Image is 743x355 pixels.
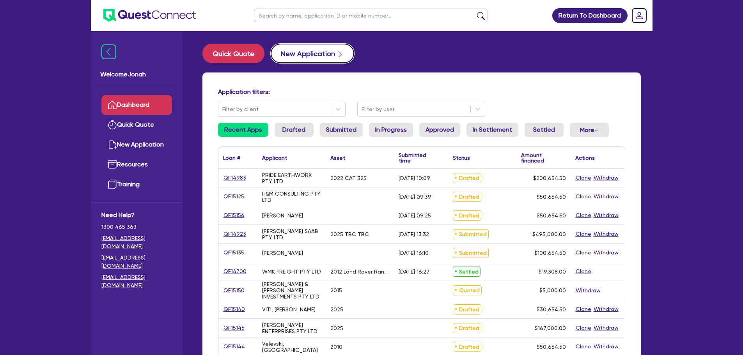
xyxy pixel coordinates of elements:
div: [PERSON_NAME] SAAB PTY LTD [262,228,321,240]
div: Amount financed [521,152,566,163]
div: WMK FREIGHT PTY LTD [262,268,321,275]
div: Velevski, [GEOGRAPHIC_DATA] [262,341,321,353]
span: Submitted [453,248,489,258]
a: Quick Quote [202,44,271,63]
a: Dashboard [101,95,172,115]
a: QF15144 [223,342,245,351]
span: Need Help? [101,210,172,220]
button: Clone [575,323,592,332]
span: $50,654.50 [537,194,566,200]
a: [EMAIL_ADDRESS][DOMAIN_NAME] [101,234,172,251]
span: Drafted [453,304,481,314]
span: Settled [453,267,481,277]
div: 2025 TBC TBC [330,231,369,237]
span: Drafted [453,210,481,221]
a: QF15156 [223,211,245,220]
a: Quick Quote [101,115,172,135]
button: Withdraw [593,305,619,314]
div: [DATE] 10:09 [399,175,430,181]
div: Loan # [223,155,240,161]
a: Submitted [320,123,363,137]
button: Clone [575,211,592,220]
button: Clone [575,248,592,257]
button: Withdraw [575,286,601,295]
img: quest-connect-logo-blue [103,9,196,22]
span: $100,654.50 [534,250,566,256]
div: 2015 [330,287,342,293]
button: Clone [575,192,592,201]
button: Withdraw [593,173,619,182]
div: [PERSON_NAME] [262,212,303,219]
div: [DATE] 16:10 [399,250,429,256]
span: $5,000.00 [539,287,566,293]
div: [DATE] 13:32 [399,231,429,237]
span: $495,000.00 [532,231,566,237]
button: Quick Quote [202,44,264,63]
div: [DATE] 09:25 [399,212,431,219]
div: 2012 Land Rover Range Rover Sport [330,268,389,275]
span: $50,654.50 [537,212,566,219]
span: $30,654.50 [537,306,566,313]
a: Return To Dashboard [552,8,628,23]
div: [DATE] 09:39 [399,194,431,200]
a: In Progress [369,123,413,137]
button: Withdraw [593,211,619,220]
span: Drafted [453,192,481,202]
button: Withdraw [593,342,619,351]
button: Dropdown toggle [570,123,609,137]
a: [EMAIL_ADDRESS][DOMAIN_NAME] [101,254,172,270]
span: Quoted [453,285,482,295]
img: quick-quote [108,120,117,129]
button: Withdraw [593,248,619,257]
img: training [108,180,117,189]
a: In Settlement [466,123,518,137]
div: PRIDE EARTHWORX PTY LTD [262,172,321,184]
div: 2022 CAT 325 [330,175,367,181]
a: New Application [271,44,354,63]
a: QF15140 [223,305,245,314]
span: Drafted [453,173,481,183]
div: Asset [330,155,345,161]
div: 2025 [330,306,343,313]
div: Applicant [262,155,287,161]
h4: Application filters: [218,88,625,95]
span: Drafted [453,323,481,333]
a: QF15125 [223,192,245,201]
div: [DATE] 16:27 [399,268,429,275]
span: Welcome Jonah [100,70,173,79]
button: Clone [575,173,592,182]
div: [PERSON_NAME] & [PERSON_NAME] INVESTMENTS PTY LTD [262,281,321,300]
input: Search by name, application ID or mobile number... [254,9,488,22]
a: QF14923 [223,230,246,238]
div: 2010 [330,344,342,350]
button: Clone [575,267,592,276]
div: 2025 [330,325,343,331]
span: Submitted [453,229,489,239]
a: New Application [101,135,172,155]
div: Actions [575,155,595,161]
a: QF14983 [223,173,246,182]
span: $19,308.00 [539,268,566,275]
button: Withdraw [593,230,619,238]
button: Withdraw [593,192,619,201]
a: Resources [101,155,172,175]
img: new-application [108,140,117,149]
a: [EMAIL_ADDRESS][DOMAIN_NAME] [101,273,172,290]
span: Drafted [453,342,481,352]
a: Drafted [275,123,314,137]
img: resources [108,160,117,169]
div: VITI, [PERSON_NAME] [262,306,316,313]
span: $50,654.50 [537,344,566,350]
a: QF15145 [223,323,245,332]
button: Withdraw [593,323,619,332]
span: 1300 465 363 [101,223,172,231]
button: Clone [575,230,592,238]
span: $167,000.00 [535,325,566,331]
a: QF14700 [223,267,247,276]
div: H&M CONSULTING PTY LTD [262,191,321,203]
a: Training [101,175,172,194]
a: Recent Apps [218,123,268,137]
a: QF15150 [223,286,245,295]
a: Dropdown toggle [629,5,649,26]
a: Approved [419,123,460,137]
